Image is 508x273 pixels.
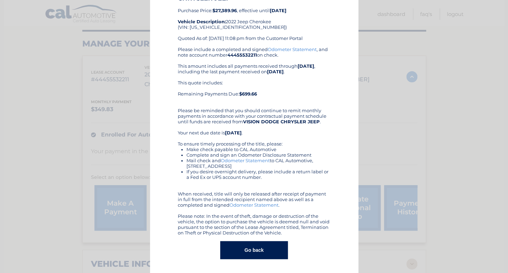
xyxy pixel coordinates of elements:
[270,8,286,13] b: [DATE]
[186,152,331,158] li: Complete and sign an Odometer Disclosure Statement
[178,80,331,102] div: This quote includes: Remaining Payments Due:
[186,147,331,152] li: Make check payable to CAL Automotive
[213,8,237,13] b: $27,389.96
[186,169,331,180] li: If you desire overnight delivery, please include a return label or a Fed Ex or UPS account number.
[186,158,331,169] li: Mail check and to CAL Automotive, [STREET_ADDRESS]
[227,52,257,58] b: 44455532211
[230,202,278,208] a: Odometer Statement
[221,158,270,163] a: Odometer Statement
[220,241,288,259] button: Go back
[178,47,331,235] div: Please include a completed and signed , and note account number on check. This amount includes al...
[239,91,257,97] b: $699.66
[225,130,242,135] b: [DATE]
[243,119,320,124] b: VISION DODGE CHRYSLER JEEP
[178,19,226,24] strong: Vehicle Description:
[267,69,284,74] b: [DATE]
[268,47,317,52] a: Odometer Statement
[298,63,314,69] b: [DATE]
